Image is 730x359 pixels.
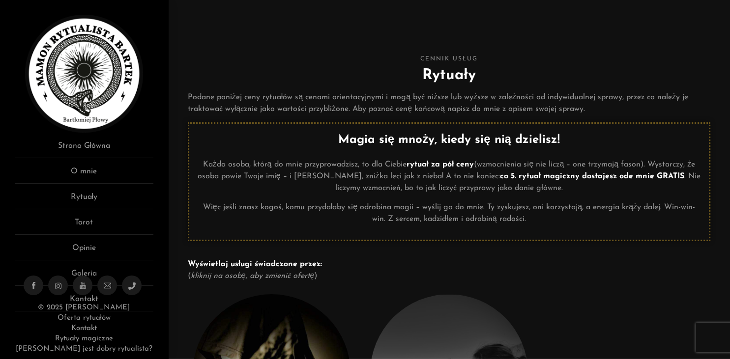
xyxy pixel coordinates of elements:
[16,345,152,353] a: [PERSON_NAME] jest dobry rytualista?
[188,91,710,115] p: Podane poniżej ceny rytuałów są cenami orientacyjnymi i mogą być niższe lub wyższe w zależności o...
[58,314,111,322] a: Oferta rytuałów
[191,272,315,280] em: kliknij na osobę, aby zmienić ofertę
[500,172,684,180] strong: co 5. rytuał magiczny dostajesz ode mnie GRATIS
[15,140,153,158] a: Strona Główna
[188,260,322,268] strong: Wyświetlaj usługi świadczone przez:
[15,191,153,209] a: Rytuały
[188,258,710,282] p: ( )
[338,134,560,146] strong: Magia się mnoży, kiedy się nią dzielisz!
[188,64,710,86] h2: Rytuały
[15,217,153,235] a: Tarot
[197,159,701,194] p: Każda osoba, którą do mnie przyprowadzisz, to dla Ciebie (wzmocnienia się nie liczą – one trzymaj...
[25,15,143,133] img: Rytualista Bartek
[406,161,474,168] strong: rytuał za pół ceny
[71,325,97,332] a: Kontakt
[15,166,153,184] a: O mnie
[15,242,153,260] a: Opinie
[15,268,153,286] a: Galeria
[188,54,710,64] span: Cennik usług
[197,201,701,225] p: Więc jeśli znasz kogoś, komu przydałaby się odrobina magii – wyślij go do mnie. Ty zyskujesz, oni...
[55,335,113,342] a: Rytuały magiczne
